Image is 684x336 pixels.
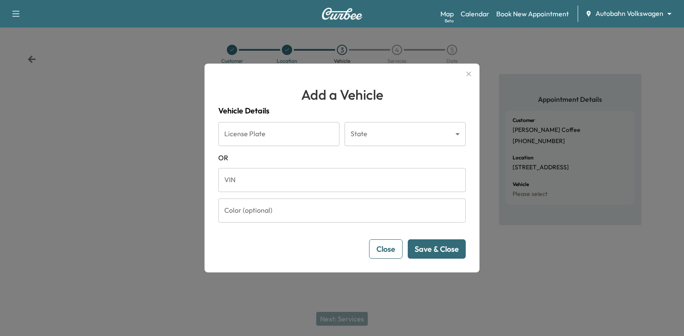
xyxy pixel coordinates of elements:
span: Autobahn Volkswagen [595,9,663,18]
a: Calendar [461,9,489,19]
h4: Vehicle Details [218,105,466,117]
a: MapBeta [440,9,454,19]
button: Close [369,239,403,259]
span: OR [218,153,466,163]
h1: Add a Vehicle [218,84,466,105]
a: Book New Appointment [496,9,569,19]
div: Beta [445,18,454,24]
button: Save & Close [408,239,466,259]
img: Curbee Logo [321,8,363,20]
